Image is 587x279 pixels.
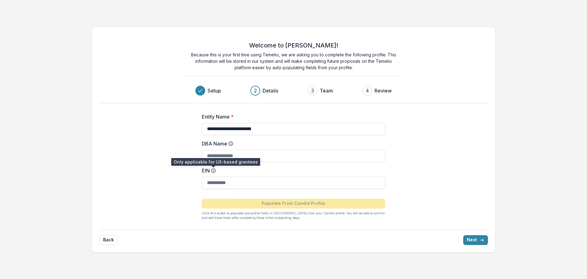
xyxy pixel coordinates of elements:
div: 4 [366,87,369,94]
button: Next [463,235,488,245]
div: Progress [195,86,392,96]
label: DBA Name [202,140,382,147]
button: Back [99,235,118,245]
h3: Team [320,87,333,94]
p: Because this is your first time using Temelio, we are asking you to complete the following profil... [186,51,401,71]
h3: Details [263,87,278,94]
h2: Welcome to [PERSON_NAME]! [249,42,338,49]
h3: Setup [208,87,221,94]
div: 2 [254,87,257,94]
button: Populate From Candid Profile [202,199,385,209]
h3: Review [375,87,392,94]
label: EIN [202,167,382,174]
p: Click this button to populate core profile fields in [GEOGRAPHIC_DATA] from your Candid profile. ... [202,211,385,220]
div: 3 [311,87,314,94]
label: Entity Name [202,113,382,120]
